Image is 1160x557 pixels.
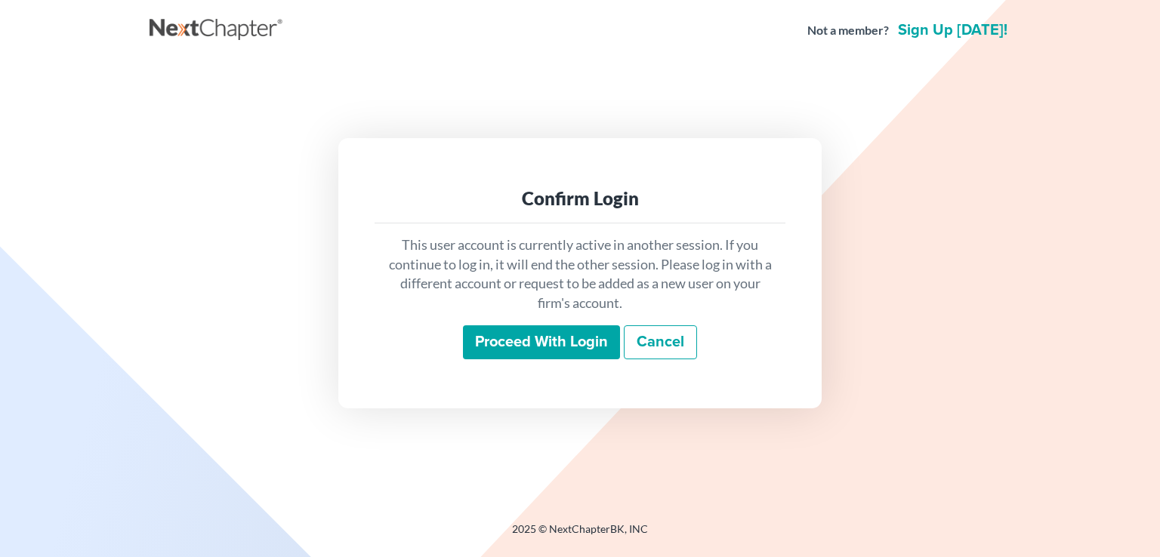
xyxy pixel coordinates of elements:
[463,325,620,360] input: Proceed with login
[895,23,1010,38] a: Sign up [DATE]!
[387,235,773,313] p: This user account is currently active in another session. If you continue to log in, it will end ...
[387,186,773,211] div: Confirm Login
[624,325,697,360] a: Cancel
[807,22,889,39] strong: Not a member?
[150,522,1010,549] div: 2025 © NextChapterBK, INC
